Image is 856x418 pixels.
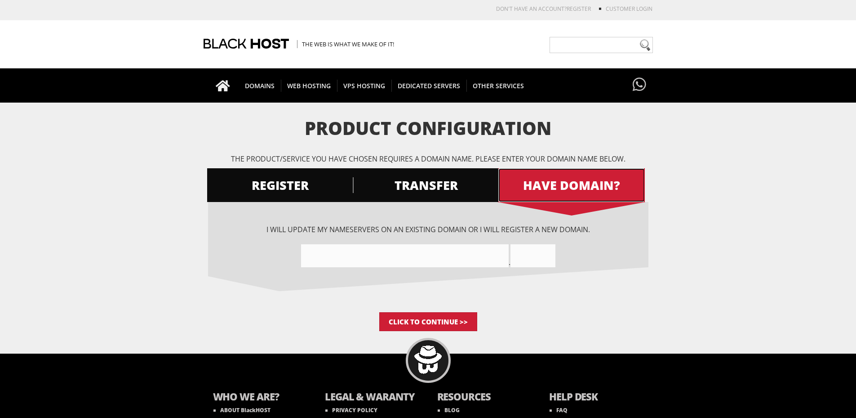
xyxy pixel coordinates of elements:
[379,312,477,331] input: Click to Continue >>
[391,68,467,103] a: DEDICATED SERVERS
[483,5,591,13] li: Don't have an account?
[606,5,652,13] a: Customer Login
[466,80,530,92] span: OTHER SERVICES
[208,118,648,138] h1: Product Configuration
[207,168,354,202] a: REGISTER
[281,80,337,92] span: WEB HOSTING
[325,406,377,414] a: PRIVACY POLICY
[498,177,645,193] span: HAVE DOMAIN?
[438,406,460,414] a: BLOG
[213,406,271,414] a: ABOUT BlackHOST
[549,390,643,405] b: HELP DESK
[337,80,392,92] span: VPS HOSTING
[208,225,648,267] div: I will update my nameservers on an existing domain Or I will register a new domain.
[550,37,653,53] input: Need help?
[567,5,591,13] a: REGISTER
[437,390,532,405] b: RESOURCES
[213,390,307,405] b: WHO WE ARE?
[353,177,499,193] span: TRANSFER
[207,68,239,103] a: Go to homepage
[353,168,499,202] a: TRANSFER
[297,40,394,48] span: The Web is what we make of it!
[281,68,337,103] a: WEB HOSTING
[466,68,530,103] a: OTHER SERVICES
[239,68,281,103] a: DOMAINS
[208,154,648,164] p: The product/service you have chosen requires a domain name. Please enter your domain name below.
[498,168,645,202] a: HAVE DOMAIN?
[337,68,392,103] a: VPS HOSTING
[550,406,568,414] a: FAQ
[207,177,354,193] span: REGISTER
[325,390,419,405] b: LEGAL & WARANTY
[414,346,442,374] img: BlackHOST mascont, Blacky.
[239,80,281,92] span: DOMAINS
[630,68,648,102] a: Have questions?
[391,80,467,92] span: DEDICATED SERVERS
[208,244,648,267] div: .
